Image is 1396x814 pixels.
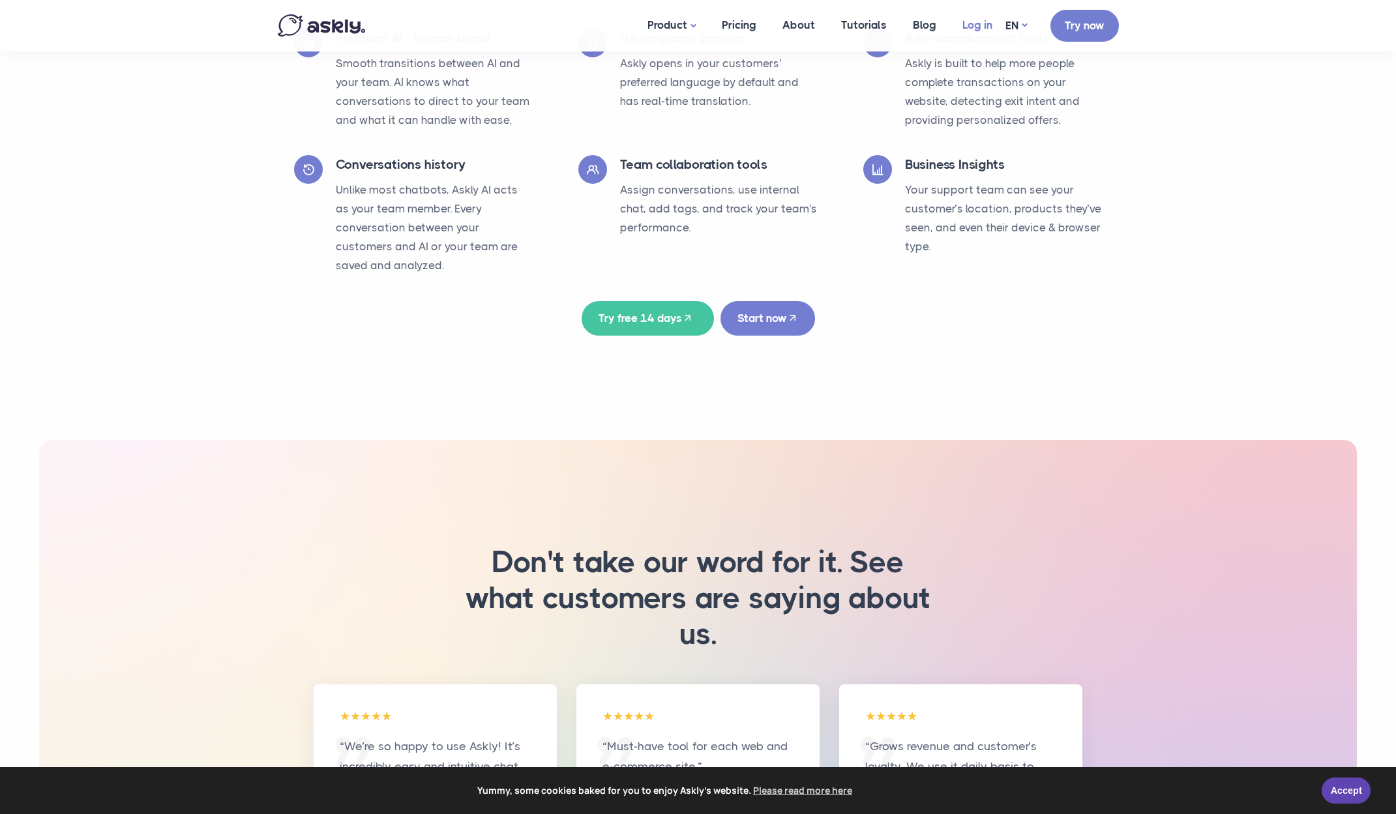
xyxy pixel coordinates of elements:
h4: Business Insights [905,155,1103,174]
p: Your support team can see your customer’s location, products they’ve seen, and even their device ... [905,181,1103,256]
a: Try now [1050,10,1119,42]
img: Askly [278,14,365,36]
span: Yummy, some cookies baked for you to enjoy Askly's website. [19,781,1313,800]
h3: Don't take our word for it. See what customers are saying about us. [421,544,975,652]
a: Try free 14 days [582,301,714,336]
a: Accept [1322,778,1371,804]
p: Askly opens in your customers' preferred language by default and has real-time translation. [620,54,818,111]
h4: Team collaboration tools [620,155,818,174]
p: Unlike most chatbots, Askly AI acts as your team member. Every conversation between your customer... [336,181,533,274]
p: Assign conversations, use internal chat, add tags, and track your team's performance. [620,181,818,237]
p: Smooth transitions between AI and your team. AI knows what conversations to direct to your team a... [336,54,533,130]
h4: Conversations history [336,155,533,174]
iframe: Askly chat [1025,314,1386,772]
a: learn more about cookies [751,781,854,800]
p: “Grows revenue and customer’s loyalty. We use it daily basis to provide better customer support.” [865,736,1056,796]
p: “Must-have tool for each web and e-commerce site.” [602,736,794,776]
a: Start now [720,301,815,336]
p: Askly is built to help more people complete transactions on your website, detecting exit intent a... [905,54,1103,130]
p: “We’re so happy to use Askly! It’s incredibly easy and intuitive chat solution.” [340,736,531,796]
a: EN [1005,16,1027,35]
